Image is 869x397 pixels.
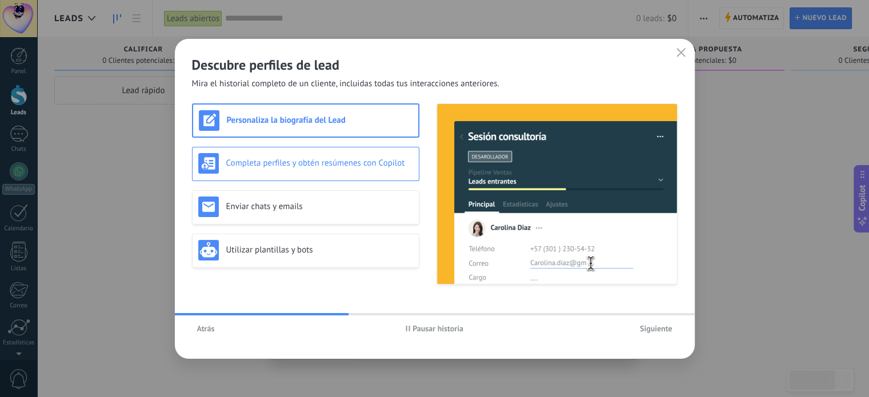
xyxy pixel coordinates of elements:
button: Atrás [192,320,220,337]
h3: Personaliza la biografía del Lead [227,115,413,126]
button: Pausar historia [401,320,468,337]
h3: Completa perfiles y obtén resúmenes con Copilot [226,158,413,169]
span: Pausar historia [413,324,463,332]
h2: Descubre perfiles de lead [192,56,678,74]
span: Atrás [197,324,215,332]
span: Mira el historial completo de un cliente, incluidas todas tus interacciones anteriores. [192,78,499,90]
h3: Utilizar plantillas y bots [226,244,413,255]
button: Siguiente [635,320,678,337]
h3: Enviar chats y emails [226,201,413,212]
span: Siguiente [640,324,672,332]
